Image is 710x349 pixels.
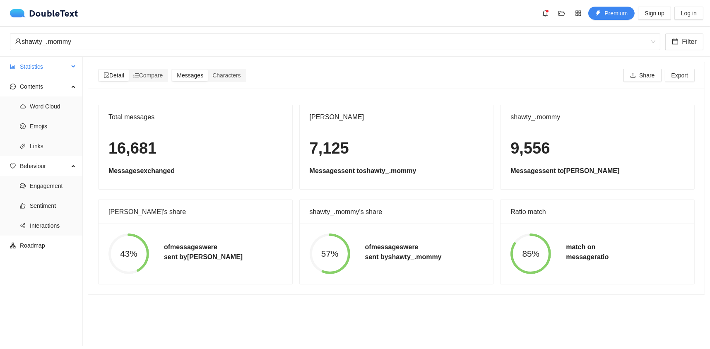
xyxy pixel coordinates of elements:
[20,158,69,174] span: Behaviour
[539,10,551,17] span: bell
[20,103,26,109] span: cloud
[510,105,684,129] div: shawty_.mommy
[555,7,568,20] button: folder-open
[108,139,282,158] h1: 16,681
[20,78,69,95] span: Contents
[108,200,282,224] div: [PERSON_NAME]'s share
[30,118,76,135] span: Emojis
[10,243,16,248] span: apartment
[103,72,109,78] span: file-search
[595,10,601,17] span: thunderbolt
[20,143,26,149] span: link
[510,200,684,224] div: Ratio match
[177,72,203,79] span: Messages
[539,7,552,20] button: bell
[10,163,16,169] span: heart
[103,72,124,79] span: Detail
[20,183,26,189] span: comment
[15,34,648,50] div: shawty_.mommy
[674,7,703,20] button: Log in
[20,223,26,229] span: share-alt
[604,9,628,18] span: Premium
[30,197,76,214] span: Sentiment
[639,71,655,80] span: Share
[20,123,26,129] span: smile
[572,10,585,17] span: appstore
[310,166,484,176] h5: Messages sent to shawty_.mommy
[681,9,697,18] span: Log in
[365,242,442,262] h5: of messages were sent by shawty_.mommy
[572,7,585,20] button: appstore
[30,178,76,194] span: Engagement
[310,200,484,224] div: shawty_.mommy's share
[510,139,684,158] h1: 9,556
[108,250,149,258] span: 43%
[10,9,29,17] img: logo
[310,105,484,129] div: [PERSON_NAME]
[510,250,551,258] span: 85%
[108,166,282,176] h5: Messages exchanged
[588,7,635,20] button: thunderboltPremium
[20,237,76,254] span: Roadmap
[30,138,76,154] span: Links
[15,38,22,45] span: user
[20,58,69,75] span: Statistics
[638,7,671,20] button: Sign up
[212,72,241,79] span: Characters
[30,217,76,234] span: Interactions
[556,10,568,17] span: folder-open
[665,69,695,82] button: Export
[672,38,679,46] span: calendar
[645,9,664,18] span: Sign up
[310,139,484,158] h1: 7,125
[10,84,16,89] span: message
[108,105,282,129] div: Total messages
[682,36,697,47] span: Filter
[510,166,684,176] h5: Messages sent to [PERSON_NAME]
[164,242,243,262] h5: of messages were sent by [PERSON_NAME]
[10,9,78,17] div: DoubleText
[15,34,655,50] span: shawty_.mommy
[20,203,26,209] span: like
[566,242,609,262] h5: match on message ratio
[10,64,16,70] span: bar-chart
[623,69,661,82] button: uploadShare
[310,250,350,258] span: 57%
[630,72,636,79] span: upload
[10,9,78,17] a: logoDoubleText
[665,34,703,50] button: calendarFilter
[671,71,688,80] span: Export
[133,72,139,78] span: ordered-list
[133,72,163,79] span: Compare
[30,98,76,115] span: Word Cloud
